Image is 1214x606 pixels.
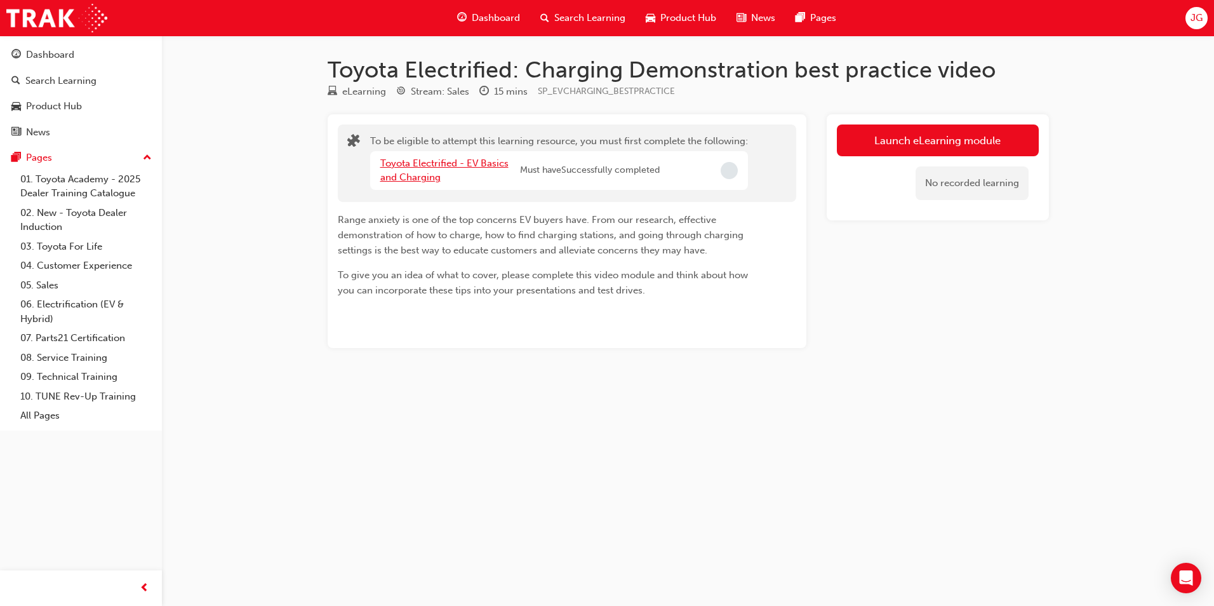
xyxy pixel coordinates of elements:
a: 05. Sales [15,276,157,295]
div: Search Learning [25,74,97,88]
a: 07. Parts21 Certification [15,328,157,348]
span: Range anxiety is one of the top concerns EV buyers have. From our research, effective demonstrati... [338,214,746,256]
div: Pages [26,151,52,165]
div: Stream: Sales [411,84,469,99]
a: pages-iconPages [785,5,846,31]
span: up-icon [143,150,152,166]
span: news-icon [11,127,21,138]
span: Search Learning [554,11,625,25]
span: learningResourceType_ELEARNING-icon [328,86,337,98]
a: 01. Toyota Academy - 2025 Dealer Training Catalogue [15,170,157,203]
span: Pages [810,11,836,25]
a: search-iconSearch Learning [530,5,636,31]
span: To give you an idea of what to cover, please complete this video module and think about how you c... [338,269,750,296]
a: 04. Customer Experience [15,256,157,276]
a: Search Learning [5,69,157,93]
a: Dashboard [5,43,157,67]
button: Launch eLearning module [837,125,1039,156]
span: Dashboard [472,11,520,25]
a: guage-iconDashboard [447,5,530,31]
div: Product Hub [26,99,82,114]
span: pages-icon [11,152,21,164]
h1: Toyota Electrified: Charging Demonstration best practice video [328,56,1049,84]
span: news-icon [737,10,746,26]
span: puzzle-icon [347,135,360,150]
span: Learning resource code [538,86,675,97]
div: eLearning [342,84,386,99]
span: search-icon [11,76,20,87]
div: 15 mins [494,84,528,99]
span: target-icon [396,86,406,98]
div: Type [328,84,386,100]
button: JG [1185,7,1208,29]
span: Incomplete [721,162,738,179]
img: Trak [6,4,107,32]
a: 03. Toyota For Life [15,237,157,257]
div: Open Intercom Messenger [1171,563,1201,593]
a: 02. New - Toyota Dealer Induction [15,203,157,237]
span: prev-icon [140,581,149,596]
a: 10. TUNE Rev-Up Training [15,387,157,407]
div: Dashboard [26,48,74,62]
div: No recorded learning [916,166,1029,200]
button: DashboardSearch LearningProduct HubNews [5,41,157,146]
button: Pages [5,146,157,170]
span: search-icon [540,10,549,26]
a: Product Hub [5,95,157,118]
a: 06. Electrification (EV & Hybrid) [15,295,157,328]
span: car-icon [646,10,655,26]
span: guage-icon [11,50,21,61]
span: clock-icon [479,86,489,98]
div: To be eligible to attempt this learning resource, you must first complete the following: [370,134,748,192]
a: 08. Service Training [15,348,157,368]
a: Toyota Electrified - EV Basics and Charging [380,158,509,184]
div: News [26,125,50,140]
a: 09. Technical Training [15,367,157,387]
span: Must have Successfully completed [520,163,660,178]
span: pages-icon [796,10,805,26]
span: car-icon [11,101,21,112]
a: news-iconNews [726,5,785,31]
span: guage-icon [457,10,467,26]
span: Product Hub [660,11,716,25]
a: All Pages [15,406,157,426]
div: Duration [479,84,528,100]
a: News [5,121,157,144]
div: Stream [396,84,469,100]
span: JG [1191,11,1203,25]
a: car-iconProduct Hub [636,5,726,31]
span: News [751,11,775,25]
